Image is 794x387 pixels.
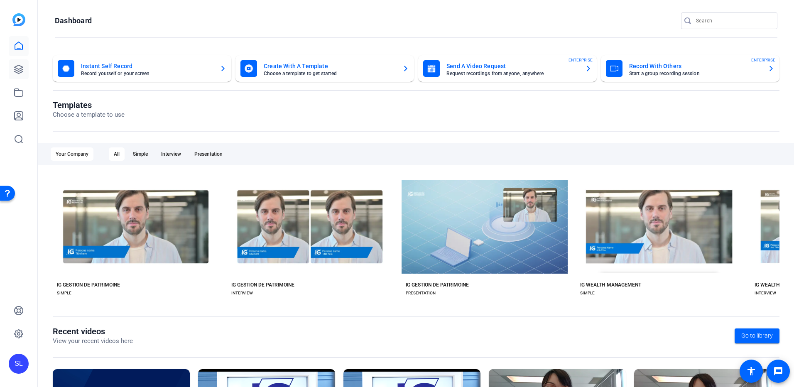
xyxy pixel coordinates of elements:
[53,100,125,110] h1: Templates
[601,55,779,82] button: Record With OthersStart a group recording sessionENTERPRISE
[446,71,578,76] mat-card-subtitle: Request recordings from anyone, anywhere
[128,147,153,161] div: Simple
[264,71,396,76] mat-card-subtitle: Choose a template to get started
[773,366,783,376] mat-icon: message
[231,290,253,296] div: INTERVIEW
[580,282,641,288] div: IG WEALTH MANAGEMENT
[57,282,120,288] div: IG GESTION DE PATRIMOINE
[231,282,294,288] div: IG GESTION DE PATRIMOINE
[264,61,396,71] mat-card-title: Create With A Template
[109,147,125,161] div: All
[446,61,578,71] mat-card-title: Send A Video Request
[418,55,597,82] button: Send A Video RequestRequest recordings from anyone, anywhereENTERPRISE
[406,282,469,288] div: IG GESTION DE PATRIMOINE
[81,71,213,76] mat-card-subtitle: Record yourself or your screen
[741,331,773,340] span: Go to library
[53,55,231,82] button: Instant Self RecordRecord yourself or your screen
[755,290,776,296] div: INTERVIEW
[629,61,761,71] mat-card-title: Record With Others
[156,147,186,161] div: Interview
[406,290,436,296] div: PRESENTATION
[57,290,71,296] div: SIMPLE
[751,57,775,63] span: ENTERPRISE
[735,328,779,343] a: Go to library
[580,290,595,296] div: SIMPLE
[9,354,29,374] div: SL
[53,326,133,336] h1: Recent videos
[55,16,92,26] h1: Dashboard
[569,57,593,63] span: ENTERPRISE
[189,147,228,161] div: Presentation
[81,61,213,71] mat-card-title: Instant Self Record
[696,16,771,26] input: Search
[629,71,761,76] mat-card-subtitle: Start a group recording session
[53,336,133,346] p: View your recent videos here
[53,110,125,120] p: Choose a template to use
[12,13,25,26] img: blue-gradient.svg
[51,147,93,161] div: Your Company
[746,366,756,376] mat-icon: accessibility
[235,55,414,82] button: Create With A TemplateChoose a template to get started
